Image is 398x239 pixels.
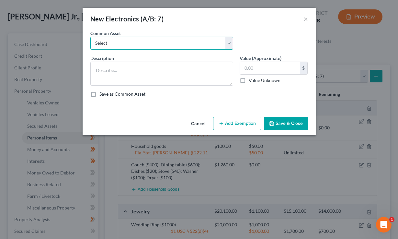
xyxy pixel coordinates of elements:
[376,217,392,233] iframe: Intercom live chat
[240,55,281,62] label: Value (Approximate)
[90,30,121,37] label: Common Asset
[90,14,164,23] div: New Electronics (A/B: 7)
[249,77,280,84] label: Value Unknown
[90,55,114,61] span: Description
[240,62,300,74] input: 0.00
[213,117,261,130] button: Add Exemption
[264,117,308,130] button: Save & Close
[389,217,394,222] span: 1
[186,117,210,130] button: Cancel
[300,62,308,74] div: $
[303,15,308,23] button: ×
[99,91,145,97] label: Save as Common Asset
